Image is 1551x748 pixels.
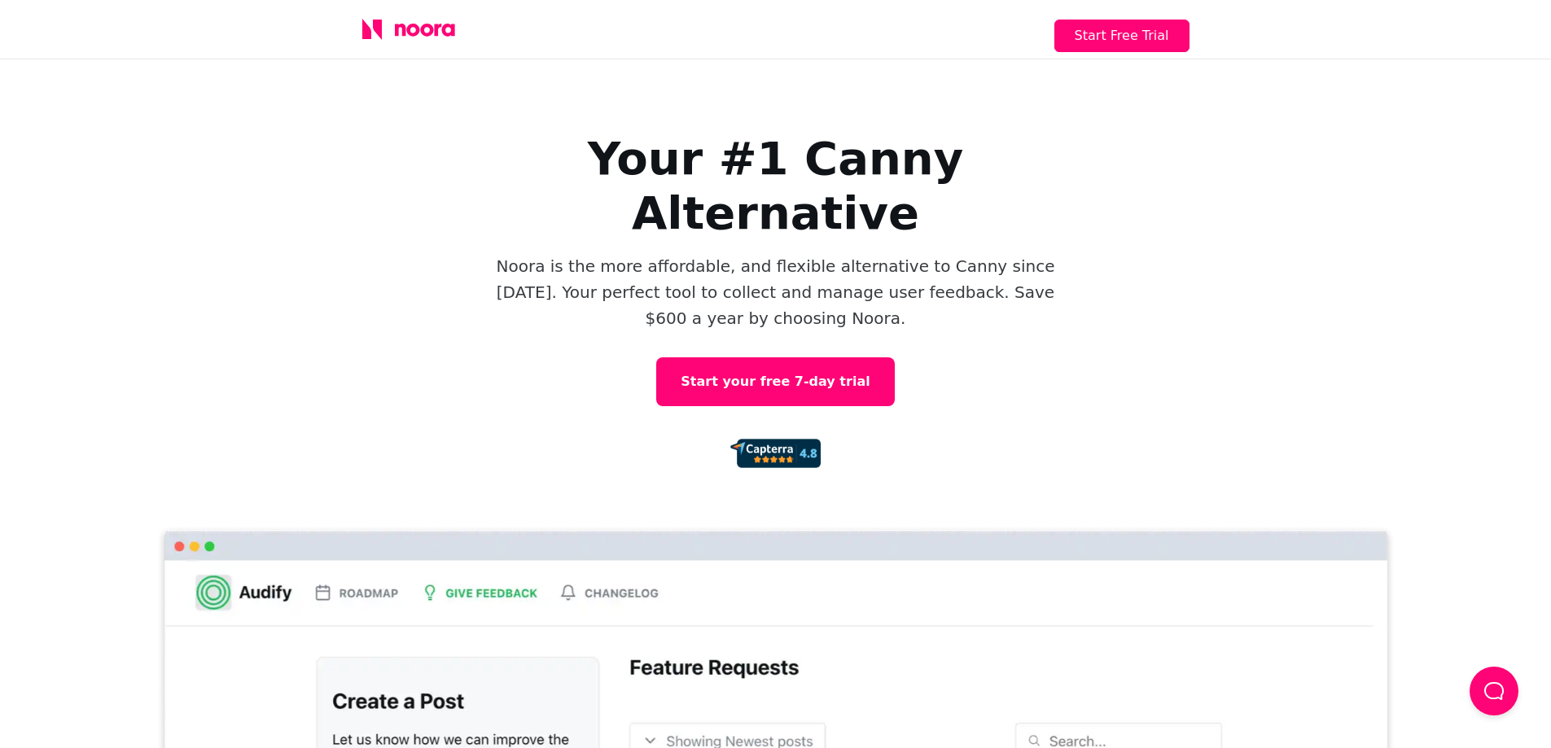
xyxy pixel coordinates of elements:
button: Load Chat [1470,667,1518,715]
img: 92d72d4f0927c2c8b0462b8c7b01ca97.png [730,439,820,468]
h1: Your #1 Canny Alternative [450,131,1102,240]
button: Start Free Trial [1054,20,1190,52]
a: Start your free 7-day trial [656,357,894,406]
p: Noora is the more affordable, and flexible alternative to Canny since [DATE]. Your perfect tool t... [483,253,1069,331]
